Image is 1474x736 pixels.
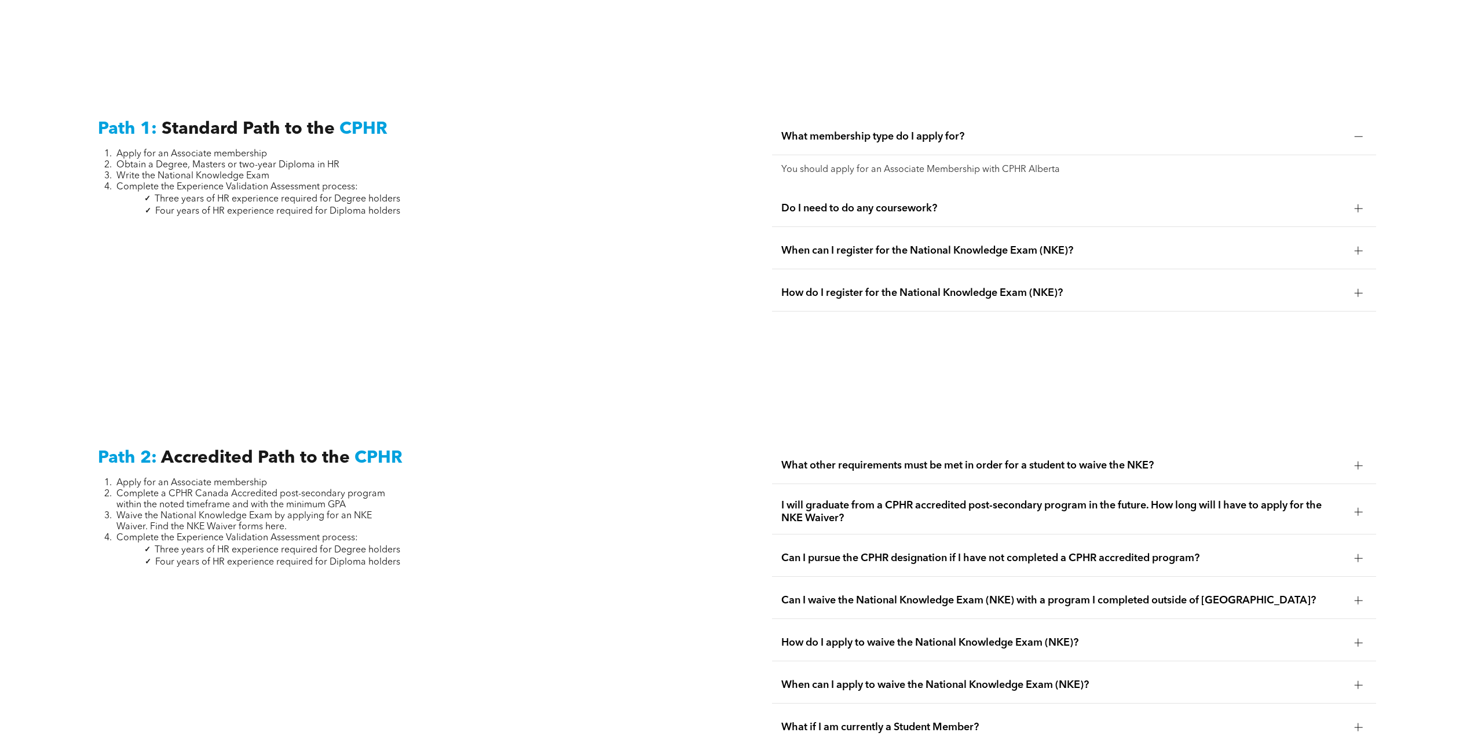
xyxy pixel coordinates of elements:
span: CPHR [354,449,403,467]
span: Waive the National Knowledge Exam by applying for an NKE Waiver. Find the NKE Waiver forms here. [116,511,372,532]
span: How do I apply to waive the National Knowledge Exam (NKE)? [781,636,1345,649]
span: Do I need to do any coursework? [781,202,1345,215]
span: Path 2: [98,449,157,467]
span: Write the National Knowledge Exam [116,171,269,181]
span: How do I register for the National Knowledge Exam (NKE)? [781,287,1345,299]
span: What if I am currently a Student Member? [781,721,1345,734]
span: Four years of HR experience required for Diploma holders [155,207,400,216]
span: Can I pursue the CPHR designation if I have not completed a CPHR accredited program? [781,552,1345,565]
span: Path 1: [98,120,157,138]
span: Complete the Experience Validation Assessment process: [116,533,358,543]
span: When can I register for the National Knowledge Exam (NKE)? [781,244,1345,257]
span: CPHR [339,120,387,138]
span: Complete a CPHR Canada Accredited post-secondary program within the noted timeframe and with the ... [116,489,385,510]
span: Three years of HR experience required for Degree holders [155,195,400,204]
p: You should apply for an Associate Membership with CPHR Alberta [781,164,1367,175]
span: Standard Path to the [162,120,335,138]
span: Three years of HR experience required for Degree holders [155,545,400,555]
span: Accredited Path to the [161,449,350,467]
span: What other requirements must be met in order for a student to waive the NKE? [781,459,1345,472]
span: Apply for an Associate membership [116,478,267,488]
span: Four years of HR experience required for Diploma holders [155,558,400,567]
span: Can I waive the National Knowledge Exam (NKE) with a program I completed outside of [GEOGRAPHIC_D... [781,594,1345,607]
span: When can I apply to waive the National Knowledge Exam (NKE)? [781,679,1345,691]
span: Obtain a Degree, Masters or two-year Diploma in HR [116,160,339,170]
span: Apply for an Associate membership [116,149,267,159]
span: Complete the Experience Validation Assessment process: [116,182,358,192]
span: What membership type do I apply for? [781,130,1345,143]
span: I will graduate from a CPHR accredited post-secondary program in the future. How long will I have... [781,499,1345,525]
